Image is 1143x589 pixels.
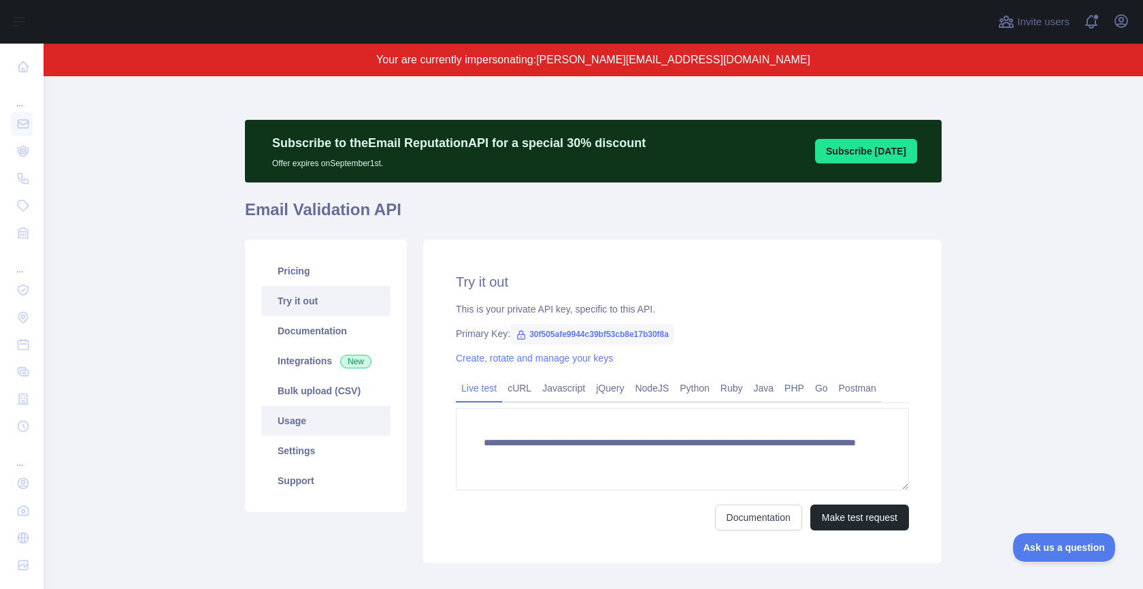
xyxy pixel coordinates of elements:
span: [PERSON_NAME][EMAIL_ADDRESS][DOMAIN_NAME] [536,54,810,65]
span: 30f505afe9944c39bf53cb8e17b30f8a [510,324,674,345]
a: Support [261,466,391,496]
div: ... [11,82,33,109]
iframe: Toggle Customer Support [1013,533,1116,562]
a: Go [810,377,833,399]
h2: Try it out [456,272,909,291]
p: Subscribe to the Email Reputation API for a special 30 % discount [272,133,646,153]
p: Offer expires on September 1st. [272,153,646,169]
button: Subscribe [DATE] [815,139,917,163]
a: Usage [261,406,391,436]
a: NodeJS [629,377,674,399]
a: Integrations New [261,346,391,376]
span: New [340,355,371,368]
a: Settings [261,436,391,466]
button: Make test request [810,505,909,530]
a: PHP [779,377,810,399]
a: Postman [833,377,882,399]
a: Try it out [261,286,391,316]
a: Java [748,377,780,399]
a: jQuery [591,377,629,399]
div: ... [11,441,33,468]
a: Documentation [261,316,391,346]
a: Javascript [537,377,591,399]
a: Pricing [261,256,391,286]
div: ... [11,248,33,275]
a: Python [674,377,715,399]
a: cURL [502,377,537,399]
a: Ruby [715,377,748,399]
div: Primary Key: [456,327,909,340]
h1: Email Validation API [245,199,942,232]
a: Create, rotate and manage your keys [456,353,613,364]
span: Invite users [1017,14,1070,30]
a: Bulk upload (CSV) [261,376,391,406]
div: This is your private API key, specific to this API. [456,302,909,316]
a: Live test [456,377,502,399]
span: Your are currently impersonating: [376,54,536,65]
button: Invite users [995,11,1072,33]
a: Documentation [715,505,802,530]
